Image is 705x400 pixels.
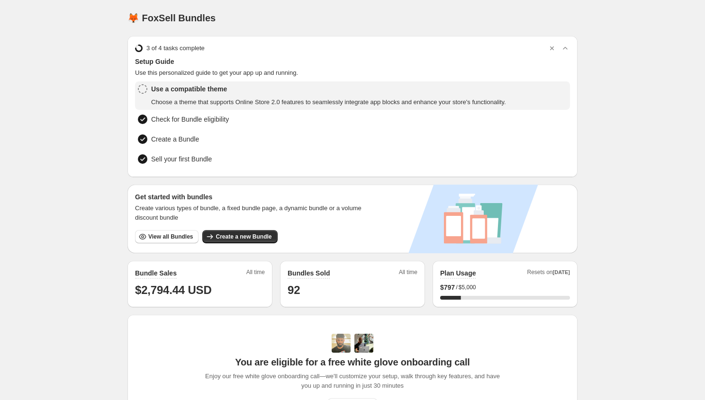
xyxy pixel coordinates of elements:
[135,57,570,66] span: Setup Guide
[148,233,193,240] span: View all Bundles
[127,12,216,24] h1: 🦊 FoxSell Bundles
[288,283,417,298] h1: 92
[135,204,371,222] span: Create various types of bundle, a fixed bundle page, a dynamic bundle or a volume discount bundle
[440,268,476,278] h2: Plan Usage
[288,268,330,278] h2: Bundles Sold
[151,134,199,144] span: Create a Bundle
[135,268,177,278] h2: Bundle Sales
[151,154,212,164] span: Sell your first Bundle
[146,44,205,53] span: 3 of 4 tasks complete
[216,233,271,240] span: Create a new Bundle
[135,230,199,243] button: View all Bundles
[200,372,505,391] span: Enjoy our free white glove onboarding call—we'll customize your setup, walk through key features,...
[151,98,506,107] span: Choose a theme that supports Online Store 2.0 features to seamlessly integrate app blocks and enh...
[151,115,229,124] span: Check for Bundle eligibility
[246,268,265,279] span: All time
[151,84,506,94] span: Use a compatible theme
[202,230,277,243] button: Create a new Bundle
[135,192,371,202] h3: Get started with bundles
[459,284,476,291] span: $5,000
[135,68,570,78] span: Use this personalized guide to get your app up and running.
[354,334,373,353] img: Prakhar
[235,356,470,368] span: You are eligible for a free white glove onboarding call
[527,268,570,279] span: Resets on
[553,269,570,275] span: [DATE]
[135,283,265,298] h1: $2,794.44 USD
[440,283,455,292] span: $ 797
[332,334,351,353] img: Adi
[399,268,417,279] span: All time
[440,283,570,292] div: /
